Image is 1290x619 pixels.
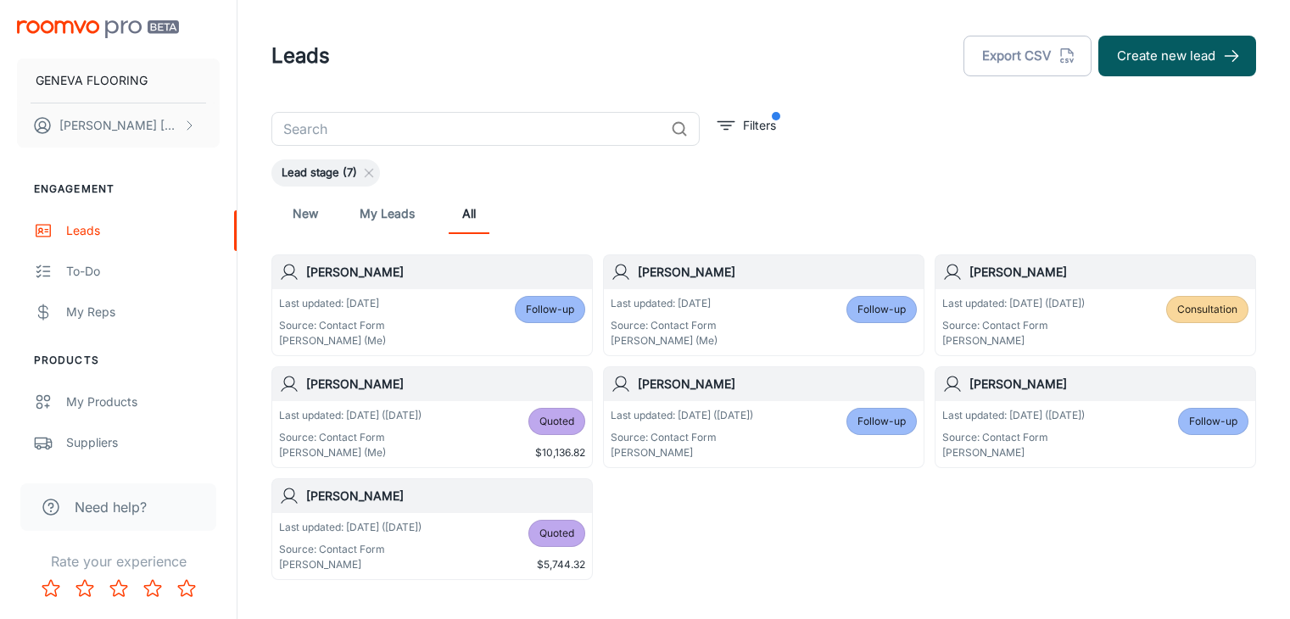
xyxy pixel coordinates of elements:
[942,318,1085,333] p: Source: Contact Form
[611,408,753,423] p: Last updated: [DATE] ([DATE])
[66,303,220,321] div: My Reps
[170,572,204,605] button: Rate 5 star
[306,375,585,393] h6: [PERSON_NAME]
[279,445,422,460] p: [PERSON_NAME] (Me)
[271,254,593,356] a: [PERSON_NAME]Last updated: [DATE]Source: Contact Form[PERSON_NAME] (Me)Follow-up
[857,302,906,317] span: Follow-up
[66,262,220,281] div: To-do
[942,445,1085,460] p: [PERSON_NAME]
[539,414,574,429] span: Quoted
[1177,302,1237,317] span: Consultation
[1189,414,1237,429] span: Follow-up
[279,430,422,445] p: Source: Contact Form
[279,333,386,349] p: [PERSON_NAME] (Me)
[526,302,574,317] span: Follow-up
[59,116,179,135] p: [PERSON_NAME] [PERSON_NAME]
[611,430,753,445] p: Source: Contact Form
[638,375,917,393] h6: [PERSON_NAME]
[279,542,422,557] p: Source: Contact Form
[603,254,924,356] a: [PERSON_NAME]Last updated: [DATE]Source: Contact Form[PERSON_NAME] (Me)Follow-up
[279,520,422,535] p: Last updated: [DATE] ([DATE])
[963,36,1092,76] button: Export CSV
[942,430,1085,445] p: Source: Contact Form
[279,318,386,333] p: Source: Contact Form
[539,526,574,541] span: Quoted
[271,112,664,146] input: Search
[611,445,753,460] p: [PERSON_NAME]
[638,263,917,282] h6: [PERSON_NAME]
[713,112,780,139] button: filter
[611,333,718,349] p: [PERSON_NAME] (Me)
[285,193,326,234] a: New
[306,263,585,282] h6: [PERSON_NAME]
[271,159,380,187] div: Lead stage (7)
[279,557,422,572] p: [PERSON_NAME]
[969,375,1248,393] h6: [PERSON_NAME]
[535,445,585,460] span: $10,136.82
[449,193,489,234] a: All
[537,557,585,572] span: $5,744.32
[611,296,718,311] p: Last updated: [DATE]
[34,572,68,605] button: Rate 1 star
[935,254,1256,356] a: [PERSON_NAME]Last updated: [DATE] ([DATE])Source: Contact Form[PERSON_NAME]Consultation
[279,296,386,311] p: Last updated: [DATE]
[942,408,1085,423] p: Last updated: [DATE] ([DATE])
[75,497,147,517] span: Need help?
[66,221,220,240] div: Leads
[611,318,718,333] p: Source: Contact Form
[271,41,330,71] h1: Leads
[17,59,220,103] button: GENEVA FLOORING
[857,414,906,429] span: Follow-up
[36,71,148,90] p: GENEVA FLOORING
[271,366,593,468] a: [PERSON_NAME]Last updated: [DATE] ([DATE])Source: Contact Form[PERSON_NAME] (Me)Quoted$10,136.82
[603,366,924,468] a: [PERSON_NAME]Last updated: [DATE] ([DATE])Source: Contact Form[PERSON_NAME]Follow-up
[935,366,1256,468] a: [PERSON_NAME]Last updated: [DATE] ([DATE])Source: Contact Form[PERSON_NAME]Follow-up
[969,263,1248,282] h6: [PERSON_NAME]
[1098,36,1256,76] button: Create new lead
[942,333,1085,349] p: [PERSON_NAME]
[14,551,223,572] p: Rate your experience
[360,193,415,234] a: My Leads
[68,572,102,605] button: Rate 2 star
[66,393,220,411] div: My Products
[102,572,136,605] button: Rate 3 star
[942,296,1085,311] p: Last updated: [DATE] ([DATE])
[17,20,179,38] img: Roomvo PRO Beta
[66,433,220,452] div: Suppliers
[306,487,585,505] h6: [PERSON_NAME]
[17,103,220,148] button: [PERSON_NAME] [PERSON_NAME]
[279,408,422,423] p: Last updated: [DATE] ([DATE])
[136,572,170,605] button: Rate 4 star
[271,478,593,580] a: [PERSON_NAME]Last updated: [DATE] ([DATE])Source: Contact Form[PERSON_NAME]Quoted$5,744.32
[271,165,367,181] span: Lead stage (7)
[743,116,776,135] p: Filters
